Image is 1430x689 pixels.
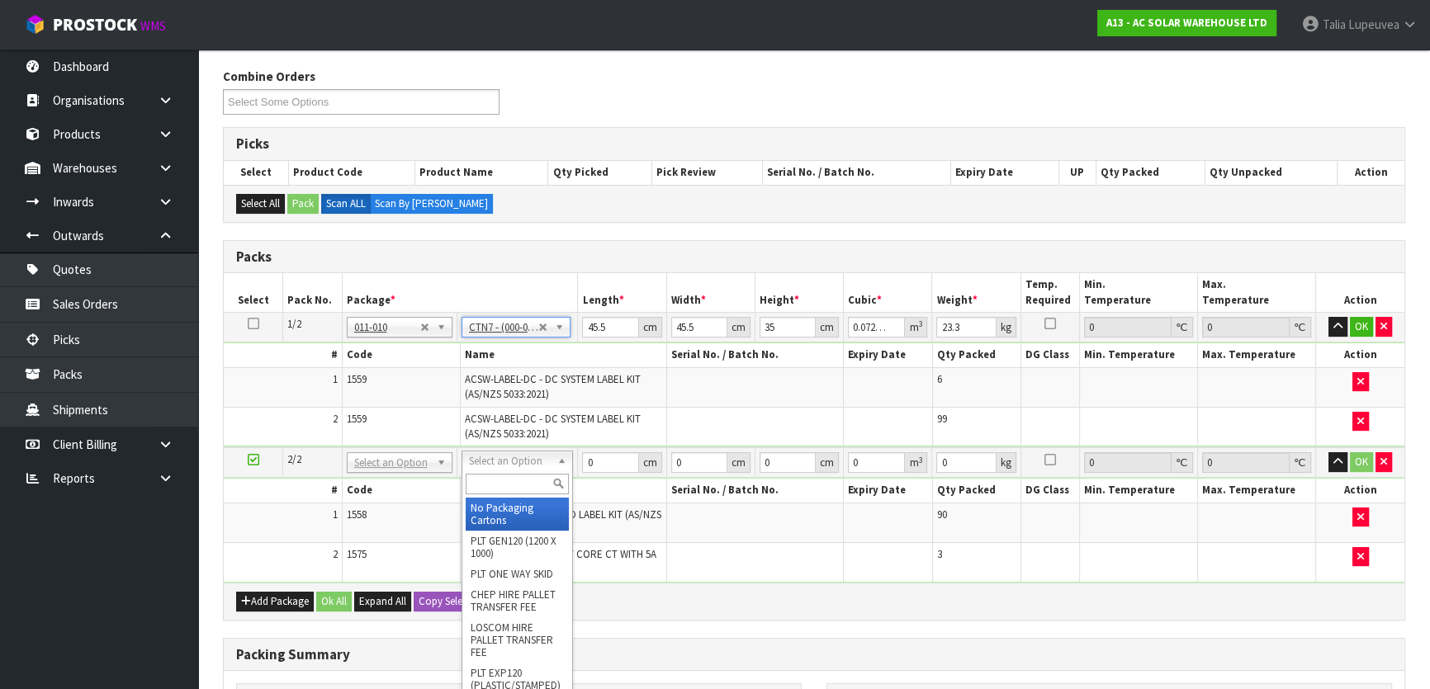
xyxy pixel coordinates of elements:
[342,343,460,367] th: Code
[1316,273,1404,312] th: Action
[224,161,288,184] th: Select
[1020,479,1080,503] th: DG Class
[466,584,569,617] li: CHEP HIRE PALLET TRANSFER FEE
[1106,16,1267,30] strong: A13 - AC SOLAR WAREHOUSE LTD
[333,547,338,561] span: 2
[932,343,1020,367] th: Qty Packed
[342,273,578,312] th: Package
[224,479,342,503] th: #
[224,343,342,367] th: #
[1198,273,1316,312] th: Max. Temperature
[342,479,460,503] th: Code
[1020,343,1080,367] th: DG Class
[466,617,569,663] li: LOSCOM HIRE PALLET TRANSFER FEE
[53,14,137,35] span: ProStock
[465,372,641,401] span: ACSW-LABEL-DC - DC SYSTEM LABEL KIT (AS/NZS 5033:2021)
[287,317,301,331] span: 1/2
[937,547,942,561] span: 3
[1080,273,1198,312] th: Min. Temperature
[466,498,569,531] li: No Packaging Cartons
[1058,161,1096,184] th: UP
[997,452,1016,473] div: kg
[333,372,338,386] span: 1
[460,343,666,367] th: Name
[844,343,932,367] th: Expiry Date
[1080,343,1198,367] th: Min. Temperature
[918,319,922,329] sup: 3
[844,479,932,503] th: Expiry Date
[236,647,1392,663] h3: Packing Summary
[333,507,338,521] span: 1
[1205,161,1338,184] th: Qty Unpacked
[666,273,755,312] th: Width
[224,273,283,312] th: Select
[359,594,406,608] span: Expand All
[1337,161,1404,184] th: Action
[1020,273,1080,312] th: Temp. Required
[816,317,839,337] div: cm
[727,452,751,473] div: cm
[997,317,1016,337] div: kg
[1080,479,1198,503] th: Min. Temperature
[1350,317,1373,337] button: OK
[414,592,486,611] button: Copy Selected
[347,507,367,521] span: 1558
[347,547,367,561] span: 1575
[1198,479,1316,503] th: Max. Temperature
[236,136,1392,152] h3: Picks
[25,14,45,35] img: cube-alt.png
[347,412,367,426] span: 1559
[1198,343,1316,367] th: Max. Temperature
[932,479,1020,503] th: Qty Packed
[816,452,839,473] div: cm
[1323,17,1346,32] span: Talia
[932,273,1020,312] th: Weight
[1348,17,1399,32] span: Lupeuvea
[937,412,947,426] span: 99
[370,194,493,214] label: Scan By [PERSON_NAME]
[652,161,763,184] th: Pick Review
[465,412,641,441] span: ACSW-LABEL-DC - DC SYSTEM LABEL KIT (AS/NZS 5033:2021)
[1350,452,1373,472] button: OK
[918,455,922,465] sup: 3
[1097,10,1276,36] a: A13 - AC SOLAR WAREHOUSE LTD
[288,161,414,184] th: Product Code
[460,479,666,503] th: Name
[469,318,538,337] span: CTN7 - (000-07NI) 455 X 455 X 350
[905,317,927,337] div: m
[844,273,932,312] th: Cubic
[666,343,844,367] th: Serial No. / Batch No.
[1290,317,1311,337] div: ℃
[1316,343,1404,367] th: Action
[1096,161,1205,184] th: Qty Packed
[666,479,844,503] th: Serial No. / Batch No.
[950,161,1058,184] th: Expiry Date
[727,317,751,337] div: cm
[639,452,662,473] div: cm
[140,18,166,34] small: WMS
[415,161,548,184] th: Product Name
[548,161,652,184] th: Qty Picked
[236,592,314,611] button: Add Package
[578,273,666,312] th: Length
[937,507,947,521] span: 90
[354,318,420,337] span: 011-010
[763,161,951,184] th: Serial No. / Batch No.
[347,372,367,386] span: 1559
[316,592,352,611] button: Ok All
[905,452,927,473] div: m
[333,412,338,426] span: 2
[469,451,551,471] span: Select an Option
[1172,452,1193,473] div: ℃
[223,68,315,85] label: Combine Orders
[354,592,411,611] button: Expand All
[236,249,1392,265] h3: Packs
[639,317,662,337] div: cm
[283,273,343,312] th: Pack No.
[354,453,430,473] span: Select an Option
[937,372,942,386] span: 6
[466,564,569,584] li: PLT ONE WAY SKID
[466,531,569,564] li: PLT GEN120 (1200 X 1000)
[1172,317,1193,337] div: ℃
[287,194,319,214] button: Pack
